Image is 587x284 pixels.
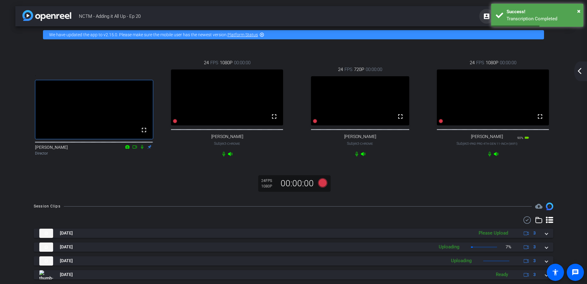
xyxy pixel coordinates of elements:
img: thumb-nail [39,270,53,279]
span: Chrome [227,142,240,145]
div: 00:00:00 [277,178,318,189]
div: Session Clips [34,203,60,209]
button: Close [577,6,581,16]
mat-icon: fullscreen [270,113,278,120]
div: 1080P [261,184,277,189]
mat-icon: fullscreen [536,113,544,120]
img: Session clips [546,203,553,210]
span: Subject [214,141,240,146]
span: Chrome [360,142,373,145]
span: 00:00:00 [234,59,251,66]
mat-icon: battery_std [524,135,529,140]
span: 3 [533,244,536,250]
div: . [35,69,153,80]
mat-icon: arrow_back_ios_new [576,67,583,75]
img: app-logo [22,10,71,21]
mat-expansion-panel-header: thumb-nail[DATE]Ready3 [34,270,553,279]
span: NCTM - Adding it All Up - Ep 20 [79,10,479,22]
div: 24 [261,178,277,183]
mat-icon: message [572,269,579,276]
span: iPad Pro 4th Gen 11-inch (WiFi) [470,142,517,145]
div: Ready [493,271,511,278]
span: FPS [266,179,272,183]
span: 3 [533,230,536,236]
div: Uploading [448,257,475,264]
span: [PERSON_NAME] [211,134,243,139]
mat-icon: account_box [483,13,490,20]
span: [DATE] [60,244,73,250]
mat-expansion-panel-header: thumb-nail[DATE]Uploading3 [34,256,553,266]
p: 7% [506,244,511,250]
div: [PERSON_NAME] [35,144,153,156]
mat-expansion-panel-header: thumb-nail[DATE]Uploading7%3 [34,243,553,252]
div: Uploading [436,243,462,250]
div: We have updated the app to v2.15.0. Please make sure the mobile user has the newest version. [43,30,544,39]
mat-icon: fullscreen [397,113,404,120]
mat-icon: highlight_off [259,32,264,37]
span: - [359,141,360,146]
mat-icon: fullscreen [140,126,148,134]
div: Director [35,151,153,156]
span: [DATE] [60,230,73,236]
span: 00:00:00 [366,66,382,73]
span: 24 [338,66,343,73]
span: [DATE] [60,258,73,264]
span: - [226,141,227,146]
span: 1080P [220,59,232,66]
span: 90% [517,136,523,140]
img: thumb-nail [39,256,53,266]
mat-expansion-panel-header: thumb-nail[DATE]Please Upload3 [34,229,553,238]
div: Transcription Completed [507,15,579,22]
a: Platform Status [227,32,258,37]
span: Destinations for your clips [535,203,542,210]
span: 720P [354,66,364,73]
span: [PERSON_NAME] [471,134,503,139]
span: 24 [204,59,209,66]
span: Subject [347,141,373,146]
mat-icon: cloud_upload [535,203,542,210]
div: Success! [507,8,579,15]
span: × [577,7,581,15]
img: thumb-nail [39,229,53,238]
mat-icon: accessibility [552,269,559,276]
span: FPS [476,59,484,66]
span: [DATE] [60,271,73,278]
span: FPS [210,59,218,66]
span: 3 [533,271,536,278]
span: 1080P [486,59,498,66]
span: 3 [533,258,536,264]
span: Subject [457,141,517,146]
span: [PERSON_NAME] [344,134,376,139]
span: 00:00:00 [500,59,516,66]
img: thumb-nail [39,243,53,252]
div: Please Upload [476,230,511,237]
span: 24 [470,59,475,66]
span: FPS [344,66,352,73]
